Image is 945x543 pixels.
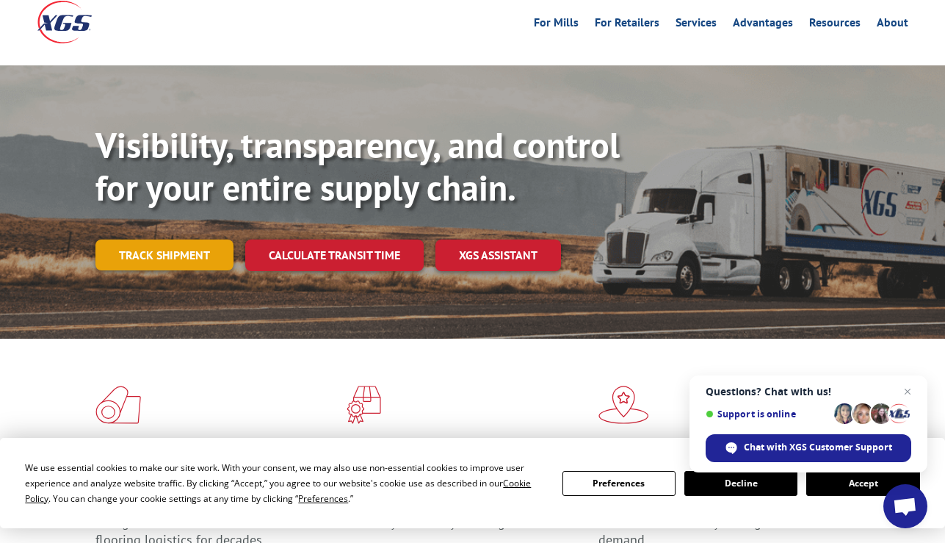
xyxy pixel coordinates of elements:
h1: Flooring Logistics Solutions [95,436,336,496]
h1: Flagship Distribution Model [598,436,839,496]
img: xgs-icon-total-supply-chain-intelligence-red [95,386,141,424]
a: Advantages [733,17,793,33]
a: Calculate transit time [245,240,424,271]
a: XGS ASSISTANT [435,240,561,271]
span: Chat with XGS Customer Support [744,441,892,454]
a: For Mills [534,17,579,33]
a: For Retailers [595,17,659,33]
div: We use essential cookies to make our site work. With your consent, we may also use non-essential ... [25,460,544,506]
span: Questions? Chat with us! [706,386,911,398]
button: Decline [684,471,797,496]
span: Support is online [706,409,829,420]
span: Chat with XGS Customer Support [706,434,911,462]
img: xgs-icon-flagship-distribution-model-red [598,386,649,424]
button: Preferences [562,471,676,496]
span: Preferences [298,492,348,505]
button: Accept [806,471,919,496]
img: xgs-icon-focused-on-flooring-red [347,386,381,424]
a: Track shipment [95,240,233,270]
a: About [877,17,908,33]
a: Open chat [883,484,927,528]
a: Resources [809,17,861,33]
h1: Specialized Freight Experts [347,436,587,478]
a: Services [676,17,717,33]
b: Visibility, transparency, and control for your entire supply chain. [95,122,620,210]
